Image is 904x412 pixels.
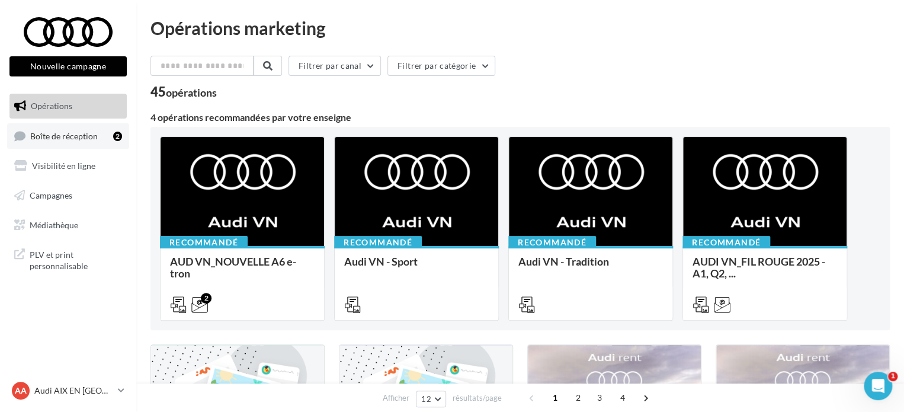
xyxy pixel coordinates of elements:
a: AA Audi AIX EN [GEOGRAPHIC_DATA] [9,379,127,402]
span: Boîte de réception [30,130,98,140]
div: opérations [166,87,217,98]
button: Filtrer par catégorie [387,56,495,76]
a: Médiathèque [7,213,129,238]
a: Campagnes [7,183,129,208]
span: 4 [613,388,632,407]
div: Recommandé [682,236,770,249]
div: 45 [150,85,217,98]
span: 2 [569,388,588,407]
div: Recommandé [334,236,422,249]
span: Audi VN - Sport [344,255,418,268]
button: Filtrer par canal [288,56,381,76]
span: résultats/page [453,392,502,404]
a: Opérations [7,94,129,119]
span: Visibilité en ligne [32,161,95,171]
span: Afficher [383,392,409,404]
span: AUD VN_NOUVELLE A6 e-tron [170,255,296,280]
span: 3 [590,388,609,407]
span: Opérations [31,101,72,111]
span: PLV et print personnalisable [30,247,122,272]
div: Opérations marketing [150,19,890,37]
div: Recommandé [508,236,596,249]
p: Audi AIX EN [GEOGRAPHIC_DATA] [34,385,113,397]
span: 12 [421,394,431,404]
a: Visibilité en ligne [7,154,129,178]
div: Recommandé [160,236,248,249]
span: Audi VN - Tradition [518,255,609,268]
span: AA [15,385,27,397]
span: AUDI VN_FIL ROUGE 2025 - A1, Q2, ... [693,255,825,280]
span: Campagnes [30,190,72,200]
span: Médiathèque [30,219,78,229]
button: Nouvelle campagne [9,56,127,76]
button: 12 [416,391,446,407]
div: 4 opérations recommandées par votre enseigne [150,113,890,122]
a: Boîte de réception2 [7,123,129,149]
div: 2 [113,132,122,141]
a: PLV et print personnalisable [7,242,129,277]
span: 1 [546,388,565,407]
iframe: Intercom live chat [864,372,892,400]
span: 1 [888,372,897,381]
div: 2 [201,293,211,304]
